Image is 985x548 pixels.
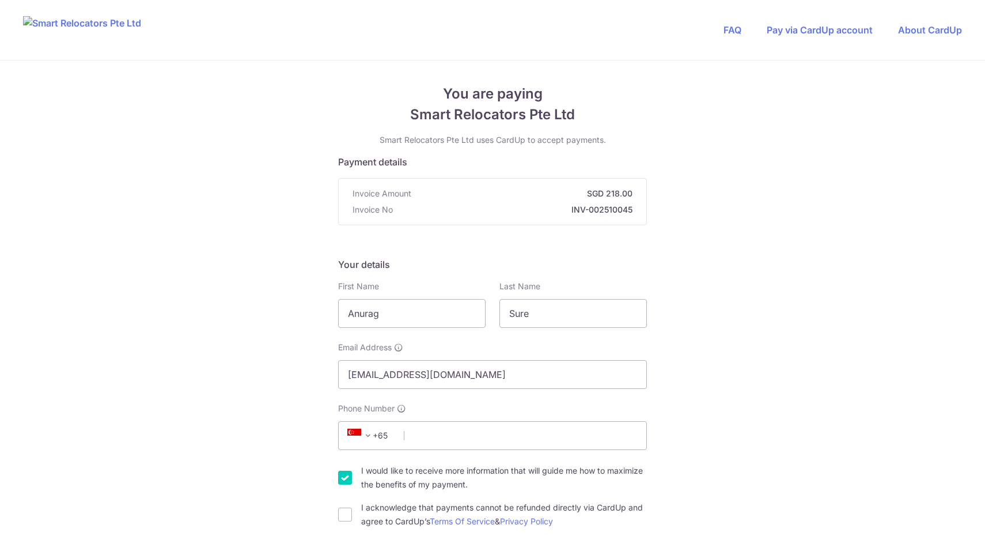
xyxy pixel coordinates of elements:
a: Pay via CardUp account [767,24,873,36]
span: You are paying [338,84,647,104]
strong: INV-002510045 [397,204,632,216]
span: Smart Relocators Pte Ltd [338,104,647,125]
span: Email Address [338,342,392,353]
input: Last name [499,299,647,328]
strong: SGD 218.00 [416,188,632,199]
input: First name [338,299,486,328]
span: Invoice Amount [353,188,411,199]
span: Phone Number [338,403,395,414]
span: +65 [347,429,375,443]
span: Invoice No [353,204,393,216]
h5: Payment details [338,155,647,169]
label: I acknowledge that payments cannot be refunded directly via CardUp and agree to CardUp’s & [361,501,647,528]
a: Terms Of Service [430,516,495,526]
label: Last Name [499,281,540,292]
label: I would like to receive more information that will guide me how to maximize the benefits of my pa... [361,464,647,492]
p: Smart Relocators Pte Ltd uses CardUp to accept payments. [338,134,647,146]
a: About CardUp [898,24,962,36]
a: FAQ [723,24,741,36]
input: Email address [338,360,647,389]
a: Privacy Policy [500,516,553,526]
iframe: Opens a widget where you can find more information [911,513,973,542]
span: +65 [344,429,396,443]
h5: Your details [338,258,647,271]
label: First Name [338,281,379,292]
